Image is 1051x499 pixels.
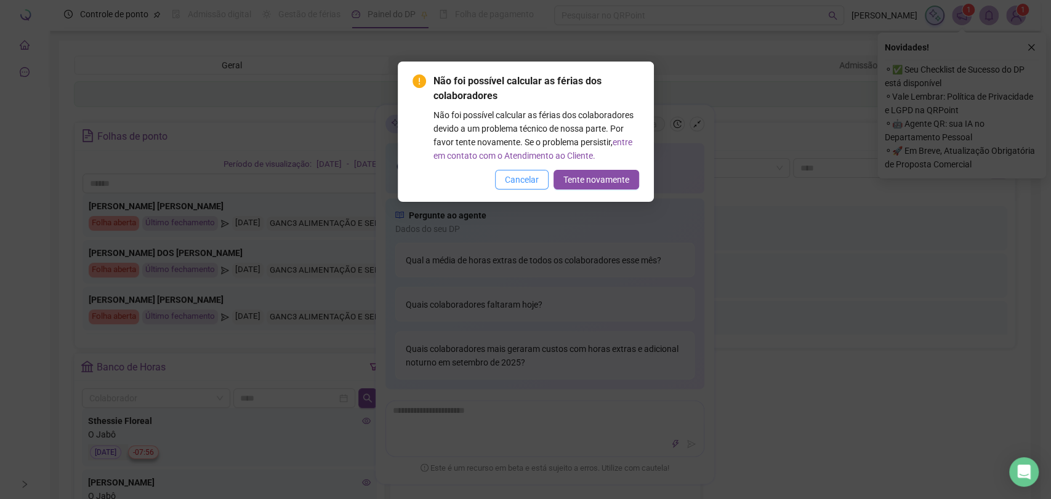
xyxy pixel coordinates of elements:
[554,170,639,190] button: Tente novamente
[433,110,634,147] span: Não foi possível calcular as férias dos colaboradores devido a um problema técnico de nossa parte...
[413,74,426,88] span: exclamation-circle
[495,170,549,190] button: Cancelar
[505,173,539,186] span: Cancelar
[563,173,629,186] span: Tente novamente
[1009,457,1039,487] div: Open Intercom Messenger
[433,74,639,103] span: Não foi possível calcular as férias dos colaboradores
